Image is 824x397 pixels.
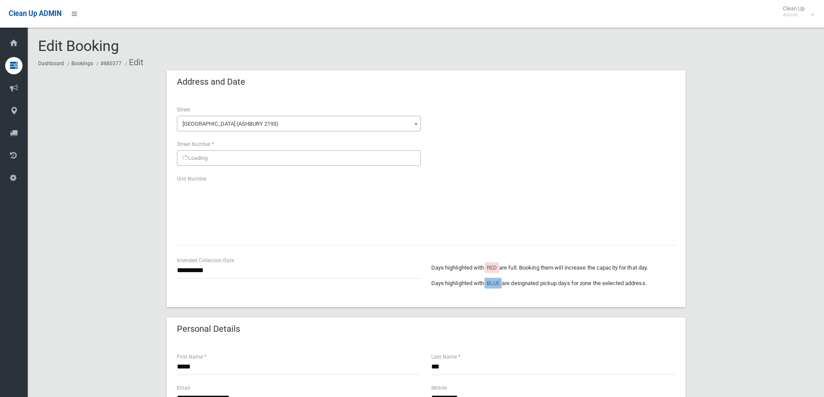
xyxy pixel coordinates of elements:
[123,54,144,70] li: Edit
[71,60,93,67] a: Bookings
[179,118,419,130] span: King Street (ASHBURY 2193)
[38,60,64,67] a: Dashboard
[783,12,805,18] small: Admin
[38,37,119,54] span: Edit Booking
[487,264,497,271] span: RED
[431,278,675,289] p: Days highlighted with are designated pickup days for zone the selected address.
[9,10,61,18] span: Clean Up ADMIN
[167,73,256,90] header: Address and Date
[779,5,813,18] span: Clean Up
[177,116,421,131] span: King Street (ASHBURY 2193)
[487,280,500,286] span: BLUE
[177,150,421,166] div: Loading
[100,60,122,67] a: #480377
[167,321,250,337] header: Personal Details
[431,263,675,273] p: Days highlighted with are full. Booking them will increase the capacity for that day.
